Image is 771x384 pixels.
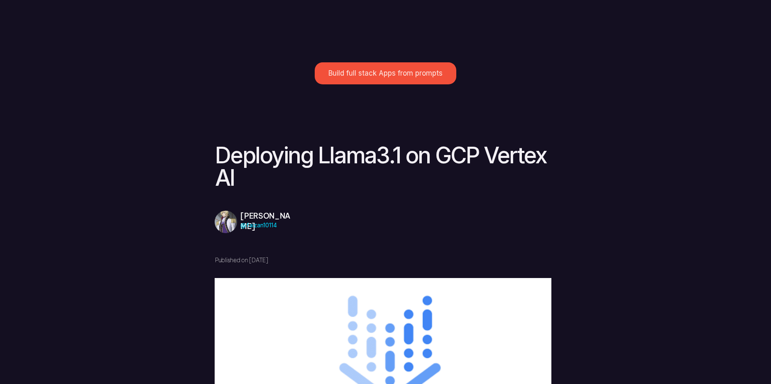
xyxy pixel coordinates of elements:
[328,69,443,77] p: Build full stack Apps from prompts
[240,211,296,231] p: [PERSON_NAME]
[240,219,296,231] p: @faizan10114
[215,142,551,191] a: Deploying Llama3.1 on GCP Vertex AI
[215,256,303,264] p: Published on [DATE]
[315,62,456,84] a: Build full stack Apps from prompts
